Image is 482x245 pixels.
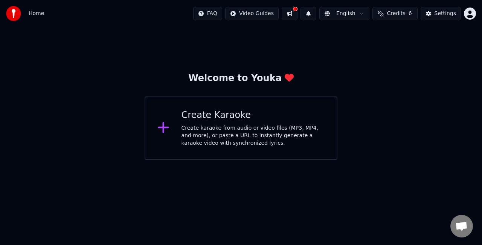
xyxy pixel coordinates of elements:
[6,6,21,21] img: youka
[450,215,473,237] a: Open chat
[387,10,405,17] span: Credits
[29,10,44,17] nav: breadcrumb
[193,7,222,20] button: FAQ
[421,7,461,20] button: Settings
[372,7,418,20] button: Credits6
[435,10,456,17] div: Settings
[409,10,412,17] span: 6
[188,72,294,84] div: Welcome to Youka
[29,10,44,17] span: Home
[182,109,325,121] div: Create Karaoke
[225,7,279,20] button: Video Guides
[182,124,325,147] div: Create karaoke from audio or video files (MP3, MP4, and more), or paste a URL to instantly genera...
